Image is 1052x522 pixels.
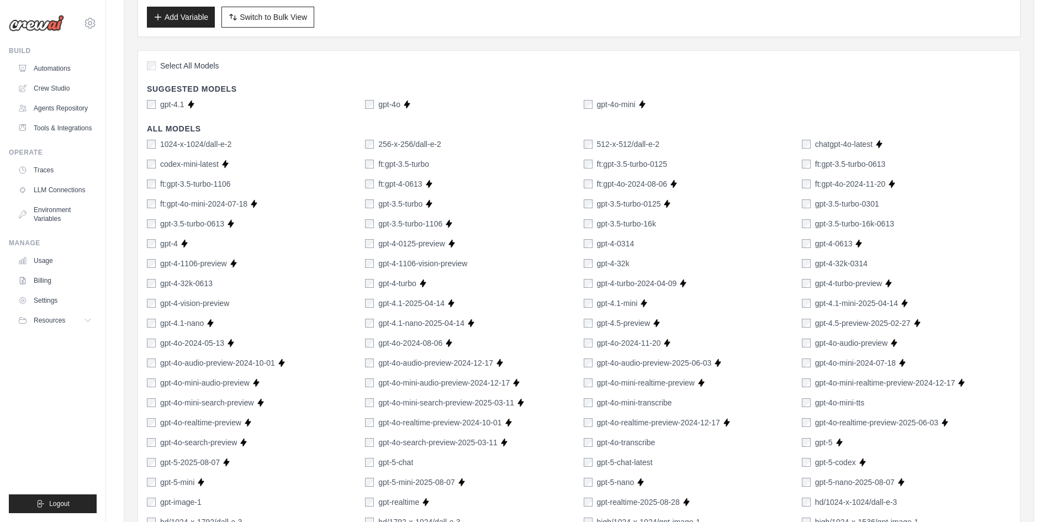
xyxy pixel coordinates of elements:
input: gpt-4.1-mini [584,299,593,308]
label: gpt-4-0314 [597,238,635,249]
label: gpt-4.1-mini-2025-04-14 [815,298,898,309]
input: gpt-4.1-2025-04-14 [365,299,374,308]
input: 1024-x-1024/dall-e-2 [147,140,156,149]
input: gpt-5-chat [365,458,374,467]
label: gpt-4o-audio-preview-2024-12-17 [378,357,493,368]
input: gpt-realtime [365,498,374,507]
button: Switch to Bulk View [221,7,314,28]
input: gpt-5 [802,438,811,447]
label: gpt-4-0613 [815,238,853,249]
label: gpt-4-turbo-preview [815,278,882,289]
label: gpt-3.5-turbo-1106 [378,218,442,229]
label: ft:gpt-4-0613 [378,178,422,189]
label: gpt-5-mini-2025-08-07 [378,477,455,488]
label: ft:gpt-3.5-turbo-0125 [597,159,668,170]
label: gpt-image-1 [160,497,202,508]
input: ft:gpt-4-0613 [365,180,374,188]
a: Environment Variables [13,201,97,228]
label: gpt-3.5-turbo-16k-0613 [815,218,894,229]
input: gpt-4o-mini-realtime-preview-2024-12-17 [802,378,811,387]
h4: Suggested Models [147,83,1011,94]
label: ft:gpt-3.5-turbo [378,159,429,170]
input: hd/1024-x-1024/dall-e-3 [802,498,811,507]
label: gpt-4o-realtime-preview-2025-06-03 [815,417,938,428]
label: gpt-4o-mini-transcribe [597,397,672,408]
label: gpt-4o-mini-audio-preview [160,377,250,388]
input: gpt-4o-audio-preview-2025-06-03 [584,358,593,367]
input: gpt-5-2025-08-07 [147,458,156,467]
input: gpt-4o-mini-audio-preview-2024-12-17 [365,378,374,387]
label: gpt-4o [378,99,400,110]
label: gpt-4-turbo-2024-04-09 [597,278,677,289]
label: gpt-4o-mini-tts [815,397,864,408]
label: gpt-4o-mini-realtime-preview-2024-12-17 [815,377,955,388]
label: gpt-4o-transcribe [597,437,655,448]
input: gpt-4o-mini [584,100,593,109]
label: gpt-4o-search-preview-2025-03-11 [378,437,498,448]
a: Settings [13,292,97,309]
button: Logout [9,494,97,513]
span: Logout [49,499,70,508]
label: gpt-4o-search-preview [160,437,237,448]
label: gpt-4-32k-0613 [160,278,213,289]
label: gpt-4o-mini-realtime-preview [597,377,695,388]
input: gpt-4o-mini-2024-07-18 [802,358,811,367]
label: hd/1024-x-1024/dall-e-3 [815,497,897,508]
iframe: Chat Widget [997,469,1052,522]
label: gpt-4o-mini-search-preview [160,397,254,408]
input: gpt-realtime-2025-08-28 [584,498,593,507]
label: ft:gpt-4o-mini-2024-07-18 [160,198,247,209]
input: gpt-5-codex [802,458,811,467]
input: 256-x-256/dall-e-2 [365,140,374,149]
input: gpt-4o-mini-search-preview-2025-03-11 [365,398,374,407]
input: gpt-4-32k [584,259,593,268]
input: gpt-4.1-mini-2025-04-14 [802,299,811,308]
label: gpt-4.5-preview [597,318,651,329]
input: gpt-4o-mini-transcribe [584,398,593,407]
label: gpt-5 [815,437,833,448]
label: gpt-4.1-2025-04-14 [378,298,445,309]
input: gpt-4o-realtime-preview-2024-12-17 [584,418,593,427]
a: Traces [13,161,97,179]
label: gpt-3.5-turbo [378,198,422,209]
input: gpt-4-0613 [802,239,811,248]
input: chatgpt-4o-latest [802,140,811,149]
input: gpt-3.5-turbo-0613 [147,219,156,228]
label: ft:gpt-4o-2024-08-06 [597,178,668,189]
label: 512-x-512/dall-e-2 [597,139,660,150]
input: gpt-4o [365,100,374,109]
input: ft:gpt-3.5-turbo-1106 [147,180,156,188]
label: 1024-x-1024/dall-e-2 [160,139,231,150]
input: gpt-4-turbo [365,279,374,288]
input: gpt-4o-mini-tts [802,398,811,407]
input: gpt-4o-2024-11-20 [584,339,593,347]
input: codex-mini-latest [147,160,156,168]
a: Agents Repository [13,99,97,117]
input: Select All Models [147,61,156,70]
input: gpt-4o-2024-08-06 [365,339,374,347]
input: gpt-4o-audio-preview-2024-10-01 [147,358,156,367]
input: gpt-4-32k-0314 [802,259,811,268]
div: Manage [9,239,97,247]
label: gpt-4o-mini-search-preview-2025-03-11 [378,397,514,408]
input: gpt-4o-mini-audio-preview [147,378,156,387]
a: Crew Studio [13,80,97,97]
label: gpt-5-2025-08-07 [160,457,220,468]
input: ft:gpt-4o-2024-08-06 [584,180,593,188]
div: Build [9,46,97,55]
label: gpt-4-32k-0314 [815,258,868,269]
label: gpt-4o-2024-05-13 [160,338,224,349]
label: gpt-4o-2024-11-20 [597,338,661,349]
label: gpt-realtime [378,497,419,508]
input: gpt-4o-mini-search-preview [147,398,156,407]
label: gpt-4.1-nano [160,318,204,329]
label: gpt-4-1106-preview [160,258,227,269]
input: gpt-5-chat-latest [584,458,593,467]
input: gpt-4.5-preview [584,319,593,328]
label: gpt-5-nano-2025-08-07 [815,477,895,488]
input: gpt-4o-realtime-preview [147,418,156,427]
label: 256-x-256/dall-e-2 [378,139,441,150]
input: 512-x-512/dall-e-2 [584,140,593,149]
input: gpt-image-1 [147,498,156,507]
